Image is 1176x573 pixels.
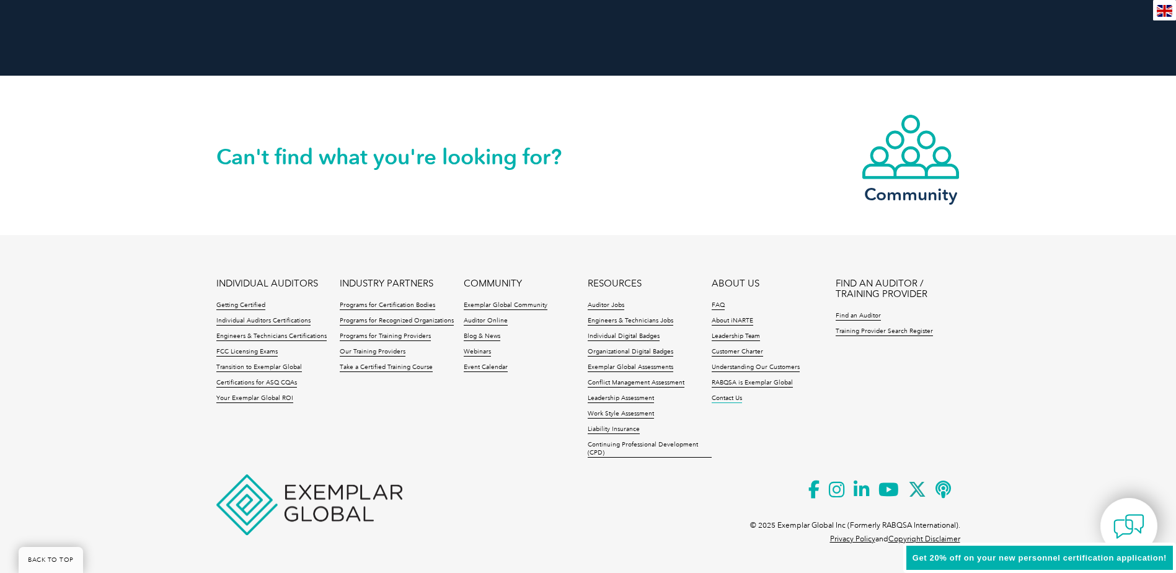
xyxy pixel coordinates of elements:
a: Customer Charter [712,348,763,357]
a: Exemplar Global Assessments [588,363,673,372]
img: Exemplar Global [216,474,402,535]
a: Organizational Digital Badges [588,348,673,357]
a: Exemplar Global Community [464,301,547,310]
a: Leadership Assessment [588,394,654,403]
a: RABQSA is Exemplar Global [712,379,793,388]
p: © 2025 Exemplar Global Inc (Formerly RABQSA International). [750,518,960,532]
a: Transition to Exemplar Global [216,363,302,372]
a: Continuing Professional Development (CPD) [588,441,712,458]
a: COMMUNITY [464,278,522,289]
a: Conflict Management Assessment [588,379,684,388]
a: Getting Certified [216,301,265,310]
a: Programs for Recognized Organizations [340,317,454,326]
a: Auditor Online [464,317,508,326]
a: Webinars [464,348,491,357]
a: RESOURCES [588,278,642,289]
a: Certifications for ASQ CQAs [216,379,297,388]
a: Contact Us [712,394,742,403]
a: Blog & News [464,332,500,341]
p: and [830,532,960,546]
a: Leadership Team [712,332,760,341]
a: BACK TO TOP [19,547,83,573]
a: Individual Digital Badges [588,332,660,341]
a: Auditor Jobs [588,301,624,310]
a: Community [861,113,960,202]
img: en [1157,5,1172,17]
span: Get 20% off on your new personnel certification application! [913,553,1167,562]
a: Event Calendar [464,363,508,372]
a: Understanding Our Customers [712,363,800,372]
img: contact-chat.png [1113,511,1144,542]
a: Take a Certified Training Course [340,363,433,372]
a: FIND AN AUDITOR / TRAINING PROVIDER [836,278,960,300]
a: Liability Insurance [588,425,640,434]
a: Privacy Policy [830,535,875,543]
a: Your Exemplar Global ROI [216,394,293,403]
a: INDIVIDUAL AUDITORS [216,278,318,289]
a: Individual Auditors Certifications [216,317,311,326]
a: Work Style Assessment [588,410,654,419]
a: Engineers & Technicians Jobs [588,317,673,326]
h2: Can't find what you're looking for? [216,147,588,167]
a: Programs for Certification Bodies [340,301,435,310]
a: Training Provider Search Register [836,327,933,336]
a: INDUSTRY PARTNERS [340,278,433,289]
a: About iNARTE [712,317,753,326]
h3: Community [861,187,960,202]
a: FCC Licensing Exams [216,348,278,357]
a: Programs for Training Providers [340,332,431,341]
img: icon-community.webp [861,113,960,180]
a: Find an Auditor [836,312,881,321]
a: FAQ [712,301,725,310]
a: Engineers & Technicians Certifications [216,332,327,341]
a: ABOUT US [712,278,759,289]
a: Copyright Disclaimer [888,535,960,543]
a: Our Training Providers [340,348,405,357]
